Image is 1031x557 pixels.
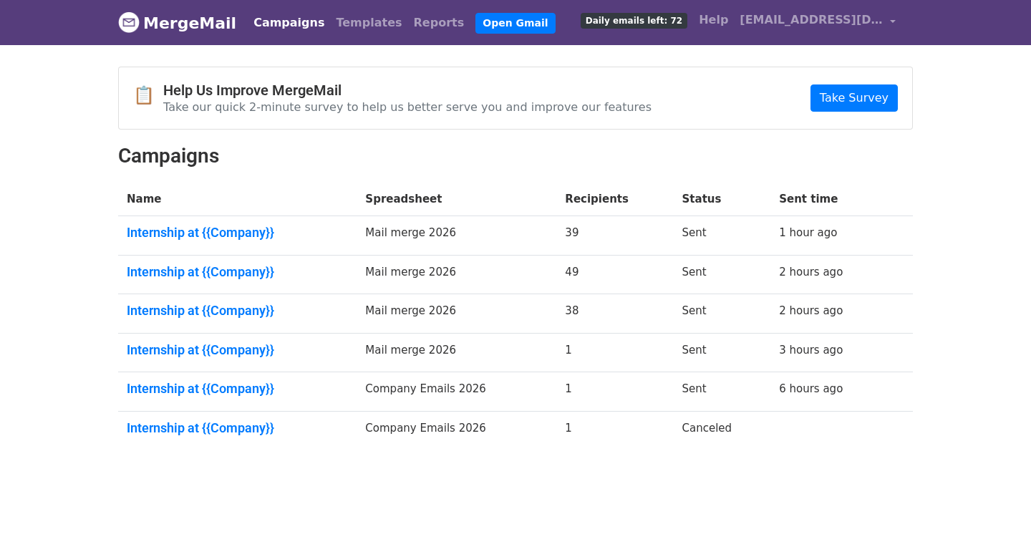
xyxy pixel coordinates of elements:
a: Internship at {{Company}} [127,264,348,280]
a: Reports [408,9,470,37]
p: Take our quick 2-minute survey to help us better serve you and improve our features [163,100,652,115]
td: Mail merge 2026 [357,333,556,372]
td: 38 [556,294,673,334]
a: Take Survey [810,84,898,112]
td: Sent [674,372,771,412]
a: Internship at {{Company}} [127,225,348,241]
a: [EMAIL_ADDRESS][DOMAIN_NAME] [734,6,901,39]
h4: Help Us Improve MergeMail [163,82,652,99]
a: 2 hours ago [779,304,843,317]
a: Campaigns [248,9,330,37]
td: Mail merge 2026 [357,294,556,334]
td: Canceled [674,412,771,450]
th: Recipients [556,183,673,216]
span: [EMAIL_ADDRESS][DOMAIN_NAME] [740,11,883,29]
th: Sent time [770,183,888,216]
th: Status [674,183,771,216]
a: Daily emails left: 72 [575,6,693,34]
td: Mail merge 2026 [357,216,556,256]
a: 3 hours ago [779,344,843,357]
img: MergeMail logo [118,11,140,33]
a: Help [693,6,734,34]
td: Sent [674,216,771,256]
td: 1 [556,333,673,372]
td: Mail merge 2026 [357,255,556,294]
td: Sent [674,333,771,372]
a: 2 hours ago [779,266,843,278]
th: Spreadsheet [357,183,556,216]
th: Name [118,183,357,216]
span: Daily emails left: 72 [581,13,687,29]
a: Internship at {{Company}} [127,303,348,319]
iframe: Chat Widget [959,488,1031,557]
a: 1 hour ago [779,226,837,239]
a: Internship at {{Company}} [127,381,348,397]
td: 1 [556,412,673,450]
a: 6 hours ago [779,382,843,395]
td: Sent [674,294,771,334]
td: Company Emails 2026 [357,412,556,450]
h2: Campaigns [118,144,913,168]
td: 39 [556,216,673,256]
a: Internship at {{Company}} [127,420,348,436]
td: 49 [556,255,673,294]
td: Sent [674,255,771,294]
a: MergeMail [118,8,236,38]
td: Company Emails 2026 [357,372,556,412]
a: Internship at {{Company}} [127,342,348,358]
span: 📋 [133,85,163,106]
td: 1 [556,372,673,412]
a: Open Gmail [475,13,555,34]
a: Templates [330,9,407,37]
